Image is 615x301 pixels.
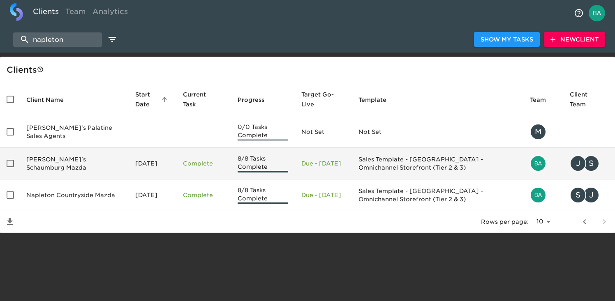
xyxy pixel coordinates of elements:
a: Team [62,3,89,23]
div: J [583,187,599,203]
div: S [583,155,599,172]
td: 8/8 Tasks Complete [231,148,294,179]
td: 0/0 Tasks Complete [231,116,294,148]
div: Client s [7,63,612,76]
span: Show My Tasks [481,34,533,45]
div: M [530,124,546,140]
button: NewClient [544,32,605,47]
a: Clients [30,3,62,23]
span: Team [530,95,557,105]
button: edit [105,32,119,46]
button: notifications [569,3,589,23]
td: [PERSON_NAME]'s Schaumburg Mazda [20,148,129,179]
p: Due - [DATE] [301,159,345,168]
img: bailey.rubin@cdk.com [531,188,546,202]
td: [PERSON_NAME]'s Palatine Sales Agents [20,116,129,148]
span: Template [358,95,397,105]
img: logo [10,3,23,21]
input: search [13,32,102,47]
td: [DATE] [129,148,176,179]
a: Analytics [89,3,131,23]
td: Sales Template - [GEOGRAPHIC_DATA] - Omnichannel Storefront (Tier 2 & 3) [352,148,524,179]
span: Current Task [183,90,225,109]
select: rows per page [532,216,553,228]
span: Progress [238,95,275,105]
span: Target Go-Live [301,90,345,109]
span: New Client [550,34,599,45]
span: Calculated based on the start date and the duration of all Tasks contained in this Hub. [301,90,335,109]
svg: This is a list of all of your clients and clients shared with you [37,66,44,73]
div: jherwehe@napletonmail.com, spn@napletonmail.com [570,155,608,172]
p: Due - [DATE] [301,191,345,199]
span: Start Date [135,90,169,109]
img: bailey.rubin@cdk.com [531,156,546,171]
span: This is the next Task in this Hub that should be completed [183,90,214,109]
div: bailey.rubin@cdk.com [530,155,557,172]
button: Show My Tasks [474,32,540,47]
td: [DATE] [129,179,176,211]
span: Client Team [570,90,608,109]
p: Complete [183,159,225,168]
p: Rows per page: [481,218,529,226]
div: michael.sung@roadster.com [530,124,557,140]
button: previous page [575,212,594,232]
td: Napleton Countryside Mazda [20,179,129,211]
div: S [570,187,586,203]
td: 8/8 Tasks Complete [231,179,294,211]
div: spn@napletonmail.com, jherwehe@napletonmail.com [570,187,608,203]
span: Client Name [26,95,74,105]
td: Not Set [295,116,352,148]
div: J [570,155,586,172]
td: Sales Template - [GEOGRAPHIC_DATA] - Omnichannel Storefront (Tier 2 & 3) [352,179,524,211]
td: Not Set [352,116,524,148]
p: Complete [183,191,225,199]
img: Profile [589,5,605,21]
div: bailey.rubin@cdk.com [530,187,557,203]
